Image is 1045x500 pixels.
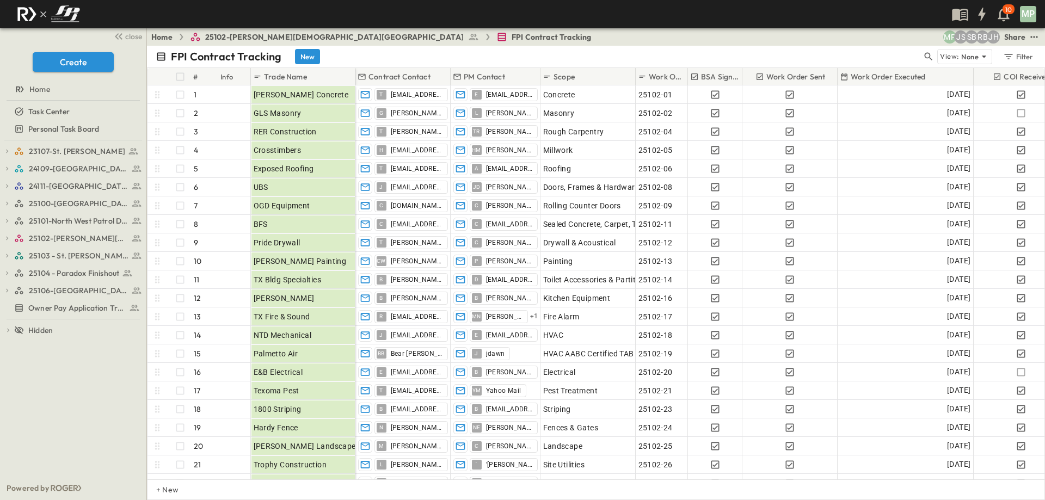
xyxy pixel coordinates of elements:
span: HVAC AABC Certified TAB [543,348,634,359]
p: 2 [194,108,198,119]
a: Task Center [2,104,142,119]
span: [DATE] [947,199,970,212]
p: 5 [194,163,198,174]
div: Monica Pruteanu (mpruteanu@fpibuilders.com) [943,30,956,44]
a: 25104 - Paradox Finishout [14,266,142,281]
span: [DATE] [947,329,970,341]
span: 25102-[PERSON_NAME][DEMOGRAPHIC_DATA][GEOGRAPHIC_DATA] [205,32,464,42]
p: 1 [194,89,196,100]
div: Personal Task Boardtest [2,120,144,138]
span: [PERSON_NAME] Concrete [254,89,349,100]
span: [PERSON_NAME] & Sons [254,478,341,489]
span: [PERSON_NAME] [486,479,533,487]
span: T [379,242,383,243]
p: + New [156,484,163,495]
span: close [125,31,142,42]
div: 25103 - St. [PERSON_NAME] Phase 2test [2,247,144,264]
p: FPI Contract Tracking [171,49,282,64]
span: Landscape [543,441,583,452]
a: Owner Pay Application Tracking [2,300,142,316]
p: Scope [554,71,575,82]
a: 24109-St. Teresa of Calcutta Parish Hall [14,161,142,176]
span: Roofing [543,163,571,174]
span: 25102-04 [638,126,673,137]
p: Trade Name [264,71,307,82]
span: Drywall & Acoustical [543,237,616,248]
span: [PERSON_NAME][EMAIL_ADDRESS][DOMAIN_NAME] [486,294,533,303]
span: 25102-11 [638,219,673,230]
span: 25102-09 [638,200,673,211]
span: jdawn [486,349,505,358]
p: 4 [194,145,198,156]
p: 6 [194,182,198,193]
div: Info [220,61,233,92]
span: Site Utilities [543,459,585,470]
span: [DATE] [947,255,970,267]
span: TX Fire & Sound [254,311,310,322]
p: Contract Contact [368,71,431,82]
span: 25102-26 [638,459,673,470]
span: T [379,168,383,169]
span: 25102-07 [638,478,673,489]
span: [EMAIL_ADDRESS][DOMAIN_NAME] [391,368,443,376]
span: [PERSON_NAME][EMAIL_ADDRESS][PERSON_NAME][DOMAIN_NAME] [391,275,443,284]
span: Kitchen Equipment [543,293,611,304]
span: BB [378,353,385,354]
span: T [379,94,383,95]
a: 25102-Christ The Redeemer Anglican Church [14,231,142,246]
span: BFS [254,219,268,230]
span: [PERSON_NAME] [254,293,315,304]
div: 24111-[GEOGRAPHIC_DATA]test [2,177,144,195]
span: 25103 - St. [PERSON_NAME] Phase 2 [29,250,128,261]
span: Fire Alarm [543,311,580,322]
span: E&B Electrical [254,367,303,378]
span: [EMAIL_ADDRESS][DOMAIN_NAME] [391,183,443,192]
span: Home [29,84,50,95]
span: T [379,131,383,132]
span: 25102-18 [638,330,673,341]
a: FPI Contract Tracking [496,32,592,42]
span: [PERSON_NAME][DOMAIN_NAME] [486,201,533,210]
a: 25103 - St. [PERSON_NAME] Phase 2 [14,248,142,263]
p: 10 [1005,5,1012,14]
span: Yahoo Mail [486,386,521,395]
a: 25101-North West Patrol Division [14,213,142,229]
span: OGD Equipment [254,200,310,211]
p: None [961,51,979,62]
span: 25104 - Paradox Finishout [29,268,119,279]
a: Personal Task Board [2,121,142,137]
span: 25102-06 [638,163,673,174]
div: # [193,61,198,92]
span: [EMAIL_ADDRESS][DOMAIN_NAME] [391,164,443,173]
p: 11 [194,274,199,285]
span: D [475,279,478,280]
p: 16 [194,367,201,378]
span: Pest Treatment [543,385,598,396]
span: 25102-21 [638,385,673,396]
span: [DATE] [947,88,970,101]
span: TR [473,131,480,132]
a: Home [151,32,173,42]
span: + 1 [530,311,538,322]
span: 25102-05 [638,145,673,156]
p: 9 [194,237,198,248]
span: [PERSON_NAME][EMAIL_ADDRESS][DOMAIN_NAME] [391,294,443,303]
p: 20 [194,441,203,452]
button: test [1028,30,1041,44]
span: [PERSON_NAME] [486,183,533,192]
span: NTD Mechanical [254,330,312,341]
span: [DATE] [947,384,970,397]
p: Work Order # [649,71,682,82]
span: FPI Contract Tracking [512,32,592,42]
div: 25101-North West Patrol Divisiontest [2,212,144,230]
span: Sealed Concrete, Carpet, Tile & Resilient Flooring [543,219,715,230]
span: 25102-02 [638,108,673,119]
span: 25102-16 [638,293,673,304]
